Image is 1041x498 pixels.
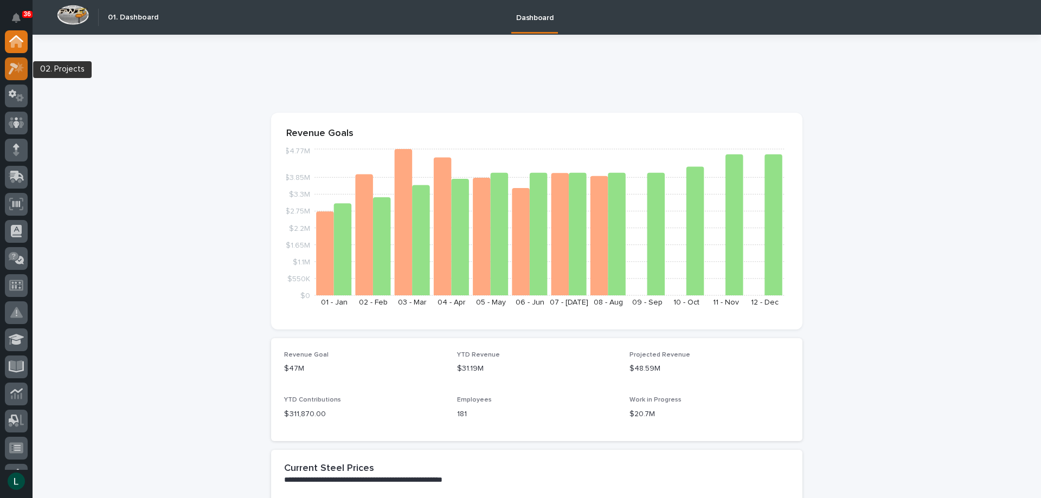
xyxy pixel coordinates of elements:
[289,224,310,232] tspan: $2.2M
[289,191,310,198] tspan: $3.3M
[108,13,158,22] h2: 01. Dashboard
[457,352,500,358] span: YTD Revenue
[457,397,492,403] span: Employees
[398,299,427,306] text: 03 - Mar
[285,174,310,182] tspan: $3.85M
[285,147,310,155] tspan: $4.77M
[359,299,388,306] text: 02 - Feb
[516,299,544,306] text: 06 - Jun
[284,363,444,374] p: $47M
[287,275,310,282] tspan: $550K
[457,363,617,374] p: $31.19M
[284,352,329,358] span: Revenue Goal
[632,299,663,306] text: 09 - Sep
[629,397,682,403] span: Work in Progress
[24,10,31,18] p: 36
[321,299,348,306] text: 01 - Jan
[286,241,310,249] tspan: $1.65M
[286,128,787,140] p: Revenue Goals
[5,470,28,493] button: users-avatar
[284,397,341,403] span: YTD Contributions
[713,299,739,306] text: 11 - Nov
[751,299,779,306] text: 12 - Dec
[550,299,588,306] text: 07 - [DATE]
[476,299,506,306] text: 05 - May
[300,292,310,300] tspan: $0
[284,463,374,475] h2: Current Steel Prices
[14,13,28,30] div: Notifications36
[284,409,444,420] p: $ 311,870.00
[594,299,623,306] text: 08 - Aug
[5,7,28,29] button: Notifications
[457,409,617,420] p: 181
[629,352,690,358] span: Projected Revenue
[285,208,310,215] tspan: $2.75M
[673,299,699,306] text: 10 - Oct
[438,299,466,306] text: 04 - Apr
[57,5,89,25] img: Workspace Logo
[629,409,789,420] p: $20.7M
[629,363,789,374] p: $48.59M
[293,258,310,266] tspan: $1.1M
